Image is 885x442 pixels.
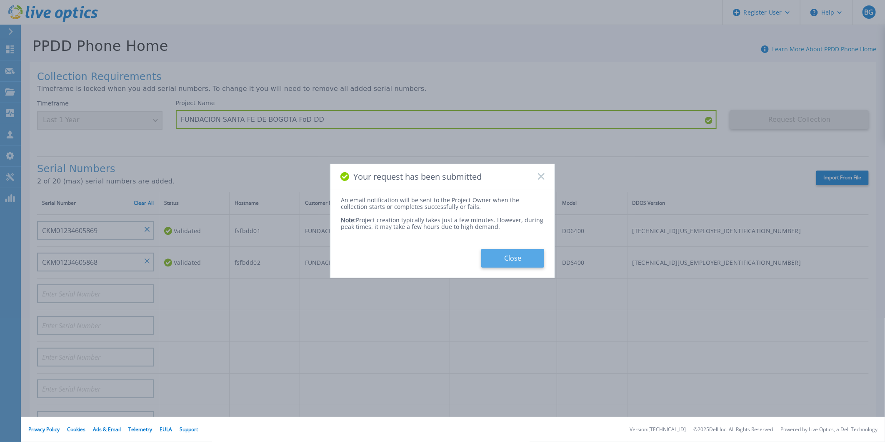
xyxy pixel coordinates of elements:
[128,426,152,433] a: Telemetry
[180,426,198,433] a: Support
[630,427,686,432] li: Version: [TECHNICAL_ID]
[481,249,544,268] button: Close
[353,172,482,181] span: Your request has been submitted
[693,427,773,432] li: © 2025 Dell Inc. All Rights Reserved
[160,426,172,433] a: EULA
[67,426,85,433] a: Cookies
[780,427,877,432] li: Powered by Live Optics, a Dell Technology
[341,210,544,230] div: Project creation typically takes just a few minutes. However, during peak times, it may take a fe...
[341,216,356,224] span: Note:
[341,197,544,210] div: An email notification will be sent to the Project Owner when the collection starts or completes s...
[28,426,60,433] a: Privacy Policy
[93,426,121,433] a: Ads & Email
